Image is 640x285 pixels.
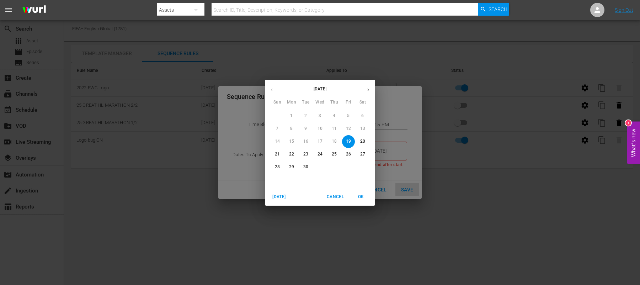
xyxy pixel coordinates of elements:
p: 20 [360,138,365,144]
button: 21 [271,148,284,161]
button: Open Feedback Widget [627,121,640,164]
button: 22 [285,148,298,161]
button: Cancel [324,191,347,203]
p: [DATE] [279,86,361,92]
p: 19 [346,138,351,144]
button: 19 [342,135,355,148]
p: 29 [289,164,294,170]
button: 24 [314,148,326,161]
p: 28 [275,164,280,170]
button: 20 [356,135,369,148]
button: 30 [299,161,312,174]
img: ans4CAIJ8jUAAAAAAAAAAAAAAAAAAAAAAAAgQb4GAAAAAAAAAAAAAAAAAAAAAAAAJMjXAAAAAAAAAAAAAAAAAAAAAAAAgAT5G... [17,2,51,19]
span: Mon [285,99,298,106]
span: Search [489,3,507,16]
p: 23 [303,151,308,157]
div: 1 [625,120,631,126]
p: 30 [303,164,308,170]
p: 22 [289,151,294,157]
span: Sat [356,99,369,106]
p: 25 [332,151,337,157]
button: 27 [356,148,369,161]
span: Fri [342,99,355,106]
span: Thu [328,99,341,106]
span: [DATE] [271,193,288,201]
p: 21 [275,151,280,157]
span: Cancel [327,193,344,201]
button: 25 [328,148,341,161]
span: Wed [314,99,326,106]
span: Tue [299,99,312,106]
button: [DATE] [268,191,290,203]
button: 23 [299,148,312,161]
p: 26 [346,151,351,157]
span: menu [4,6,13,14]
button: 29 [285,161,298,174]
button: 26 [342,148,355,161]
p: 27 [360,151,365,157]
p: 24 [318,151,322,157]
a: Sign Out [615,7,633,13]
button: 28 [271,161,284,174]
span: OK [352,193,369,201]
span: Sun [271,99,284,106]
button: OK [350,191,372,203]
